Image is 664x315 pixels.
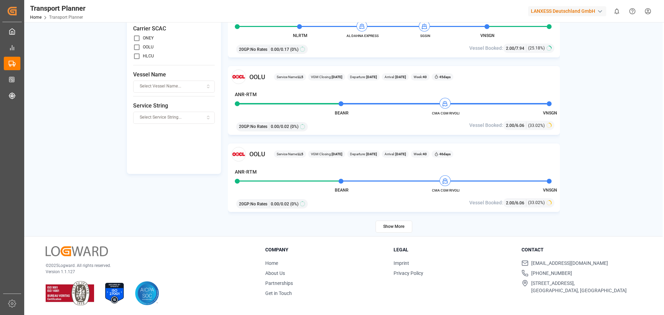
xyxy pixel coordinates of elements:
b: 40 [423,75,427,79]
b: [DATE] [332,152,342,156]
button: Help Center [625,3,640,19]
b: [DATE] [395,152,406,156]
span: Departure: [350,151,377,157]
span: 0.00 / 0.02 [271,123,289,130]
span: Service Name: [277,74,303,80]
a: Partnerships [265,280,293,286]
div: LANXESS Deutschland GmbH [528,6,606,16]
span: SGSIN [406,33,444,38]
a: Get in Touch [265,290,292,296]
span: 2.00 [506,201,514,205]
span: Service String [133,102,215,110]
span: 20GP : [239,46,250,53]
span: Vessel Booked: [469,199,503,206]
span: (0%) [290,46,298,53]
span: Select Vessel Name... [140,83,181,90]
label: HLCU [143,54,154,58]
span: NLRTM [293,33,307,38]
b: LL5 [298,75,303,79]
span: AL DAHNA EXPRESS [344,33,382,38]
span: 2.00 [506,46,514,51]
span: Vessel Name [133,71,215,79]
b: 45 days [439,75,451,79]
span: VNSGN [543,111,557,115]
span: [STREET_ADDRESS], [GEOGRAPHIC_DATA], [GEOGRAPHIC_DATA] [531,280,627,294]
span: [PHONE_NUMBER] [531,270,572,277]
span: Select Service String... [140,114,182,121]
a: About Us [265,270,285,276]
span: VGM Closing: [311,74,342,80]
span: VNSGN [543,188,557,193]
span: 20GP : [239,201,250,207]
span: Week: [414,151,427,157]
img: ISO 27001 Certification [102,281,127,305]
span: 0.00 / 0.02 [271,201,289,207]
a: Home [265,260,278,266]
span: Service Name: [277,151,303,157]
h3: Legal [394,246,513,253]
span: BEANR [335,188,349,193]
span: (25.18%) [528,45,545,51]
img: Logward Logo [46,246,108,256]
p: © 2025 Logward. All rights reserved. [46,262,248,269]
button: LANXESS Deutschland GmbH [528,4,609,18]
span: Week: [414,74,427,80]
span: Vessel Booked: [469,122,503,129]
button: show 0 new notifications [609,3,625,19]
h4: ANR-RTM [235,91,257,98]
h4: ANR-RTM [235,168,257,176]
div: Transport Planner [30,3,85,13]
span: 6.06 [516,123,524,128]
span: 6.06 [516,201,524,205]
span: No Rates [250,46,267,53]
span: (33.02%) [528,200,545,206]
a: Imprint [394,260,409,266]
a: Home [30,15,41,20]
span: Arrival: [385,74,406,80]
span: Departure: [350,74,377,80]
b: [DATE] [366,152,377,156]
div: / [506,122,526,129]
span: (33.02%) [528,122,545,129]
span: Carrier SCAC [133,25,215,33]
span: OOLU [249,72,265,82]
div: / [506,45,526,52]
span: CMA CGM RIVOLI [427,111,465,116]
span: No Rates [250,123,267,130]
b: [DATE] [366,75,377,79]
span: [EMAIL_ADDRESS][DOMAIN_NAME] [531,260,608,267]
b: 46 days [439,152,451,156]
span: 0.00 / 0.17 [271,46,289,53]
span: BEANR [335,111,349,115]
img: AICPA SOC [135,281,159,305]
b: LL5 [298,152,303,156]
div: / [506,199,526,206]
label: ONEY [143,36,154,40]
b: [DATE] [395,75,406,79]
span: Vessel Booked: [469,45,503,52]
span: 7.94 [516,46,524,51]
span: No Rates [250,201,267,207]
h3: Contact [522,246,641,253]
span: 20GP : [239,123,250,130]
p: Version 1.1.127 [46,269,248,275]
span: VGM Closing: [311,151,342,157]
span: 2.00 [506,123,514,128]
span: (0%) [290,123,298,130]
span: Arrival: [385,151,406,157]
h3: Company [265,246,385,253]
img: Carrier [231,147,246,161]
label: OOLU [143,45,154,49]
button: Show More [376,221,412,233]
img: Carrier [231,70,246,84]
img: ISO 9001 & ISO 14001 Certification [46,281,94,305]
span: VNSGN [480,33,495,38]
a: Privacy Policy [394,270,423,276]
b: [DATE] [332,75,342,79]
span: OOLU [249,149,265,159]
